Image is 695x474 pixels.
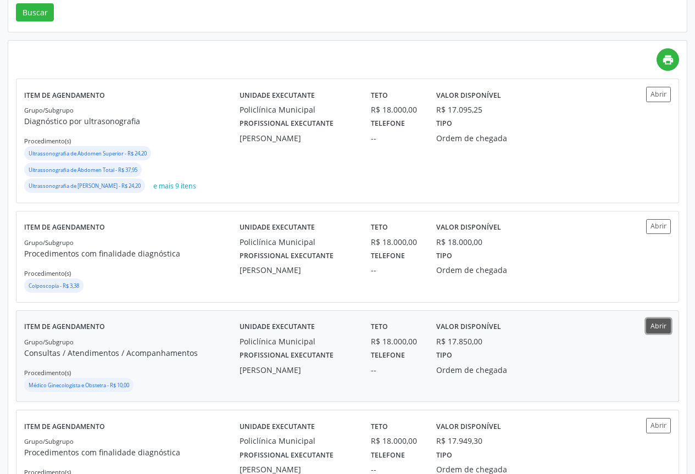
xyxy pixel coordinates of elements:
div: Ordem de chegada [436,132,519,144]
label: Valor disponível [436,319,501,336]
label: Valor disponível [436,219,501,236]
div: R$ 18.000,00 [436,236,482,248]
div: [PERSON_NAME] [240,264,355,276]
label: Telefone [371,248,405,265]
div: R$ 18.000,00 [371,435,421,447]
div: [PERSON_NAME] [240,364,355,376]
label: Telefone [371,447,405,464]
small: Procedimento(s) [24,369,71,377]
label: Teto [371,87,388,104]
label: Teto [371,219,388,236]
div: Policlínica Municipal [240,104,355,115]
label: Tipo [436,347,452,364]
label: Unidade executante [240,418,315,435]
label: Tipo [436,115,452,132]
div: Policlínica Municipal [240,236,355,248]
small: Ultrassonografia de Abdomen Superior - R$ 24,20 [29,150,147,157]
small: Médico Ginecologista e Obstetra - R$ 10,00 [29,382,129,389]
div: R$ 18.000,00 [371,236,421,248]
small: Colposcopia - R$ 3,38 [29,282,79,289]
i: print [662,54,674,66]
label: Item de agendamento [24,418,105,435]
label: Item de agendamento [24,319,105,336]
small: Grupo/Subgrupo [24,106,74,114]
div: Policlínica Municipal [240,336,355,347]
button: Abrir [646,319,671,333]
label: Teto [371,418,388,435]
label: Item de agendamento [24,219,105,236]
small: Ultrassonografia de [PERSON_NAME] - R$ 24,20 [29,182,141,189]
div: -- [371,364,421,376]
div: Ordem de chegada [436,264,519,276]
label: Unidade executante [240,319,315,336]
button: e mais 9 itens [149,179,201,193]
div: R$ 17.850,00 [436,336,482,347]
div: R$ 18.000,00 [371,104,421,115]
div: R$ 17.095,25 [436,104,482,115]
div: [PERSON_NAME] [240,132,355,144]
label: Unidade executante [240,87,315,104]
a: print [657,48,679,71]
label: Tipo [436,447,452,464]
p: Diagnóstico por ultrasonografia [24,115,240,127]
div: -- [371,132,421,144]
small: Procedimento(s) [24,269,71,277]
label: Profissional executante [240,248,333,265]
div: R$ 18.000,00 [371,336,421,347]
div: R$ 17.949,30 [436,435,482,447]
small: Grupo/Subgrupo [24,238,74,247]
div: Ordem de chegada [436,364,519,376]
label: Profissional executante [240,447,333,464]
div: -- [371,264,421,276]
small: Grupo/Subgrupo [24,437,74,445]
button: Abrir [646,219,671,234]
label: Teto [371,319,388,336]
label: Profissional executante [240,115,333,132]
label: Item de agendamento [24,87,105,104]
small: Procedimento(s) [24,137,71,145]
p: Procedimentos com finalidade diagnóstica [24,248,240,259]
label: Telefone [371,347,405,364]
label: Unidade executante [240,219,315,236]
label: Valor disponível [436,418,501,435]
label: Profissional executante [240,347,333,364]
button: Buscar [16,3,54,22]
label: Telefone [371,115,405,132]
p: Procedimentos com finalidade diagnóstica [24,447,240,458]
p: Consultas / Atendimentos / Acompanhamentos [24,347,240,359]
label: Tipo [436,248,452,265]
button: Abrir [646,87,671,102]
button: Abrir [646,418,671,433]
small: Grupo/Subgrupo [24,338,74,346]
small: Ultrassonografia de Abdomen Total - R$ 37,95 [29,166,137,174]
label: Valor disponível [436,87,501,104]
div: Policlínica Municipal [240,435,355,447]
